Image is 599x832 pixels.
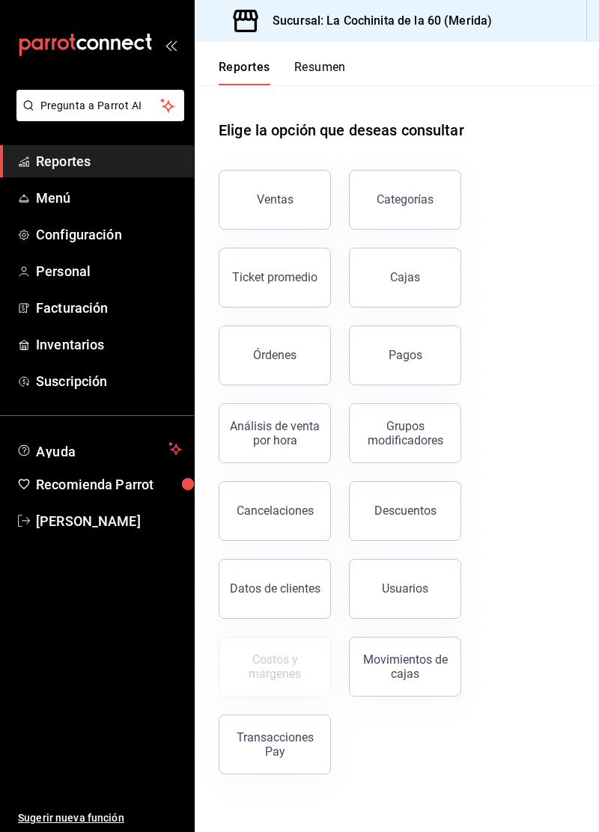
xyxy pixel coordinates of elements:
div: Transacciones Pay [228,730,321,759]
button: Datos de clientes [219,559,331,619]
div: Usuarios [382,581,428,596]
button: Descuentos [349,481,461,541]
span: Inventarios [36,334,182,355]
button: Grupos modificadores [349,403,461,463]
span: Sugerir nueva función [18,810,182,826]
button: Movimientos de cajas [349,637,461,697]
button: Órdenes [219,325,331,385]
button: Contrata inventarios para ver este reporte [219,637,331,697]
button: Cancelaciones [219,481,331,541]
button: Resumen [294,60,346,85]
div: Pagos [389,348,422,362]
span: Configuración [36,224,182,245]
button: Ventas [219,170,331,230]
a: Pregunta a Parrot AI [10,108,184,124]
div: Análisis de venta por hora [228,419,321,447]
button: Transacciones Pay [219,715,331,774]
div: Costos y márgenes [228,652,321,681]
div: Descuentos [374,504,437,518]
span: Facturación [36,298,182,318]
span: Menú [36,188,182,208]
button: open_drawer_menu [165,39,177,51]
button: Ticket promedio [219,248,331,308]
button: Categorías [349,170,461,230]
h3: Sucursal: La Cochinita de la 60 (Merida) [261,12,492,30]
div: navigation tabs [219,60,346,85]
span: Recomienda Parrot [36,474,182,495]
div: Categorías [377,192,434,207]
button: Cajas [349,248,461,308]
div: Ventas [257,192,294,207]
div: Datos de clientes [230,581,320,596]
button: Análisis de venta por hora [219,403,331,463]
button: Pagos [349,325,461,385]
button: Pregunta a Parrot AI [16,90,184,121]
div: Órdenes [253,348,297,362]
h1: Elige la opción que deseas consultar [219,119,464,141]
button: Reportes [219,60,270,85]
button: Usuarios [349,559,461,619]
span: [PERSON_NAME] [36,511,182,531]
span: Ayuda [36,440,162,458]
div: Grupos modificadores [359,419,451,447]
span: Suscripción [36,371,182,391]
div: Cajas [390,270,420,284]
div: Ticket promedio [232,270,317,284]
div: Movimientos de cajas [359,652,451,681]
span: Reportes [36,151,182,171]
div: Cancelaciones [237,504,314,518]
span: Personal [36,261,182,281]
span: Pregunta a Parrot AI [40,98,161,114]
